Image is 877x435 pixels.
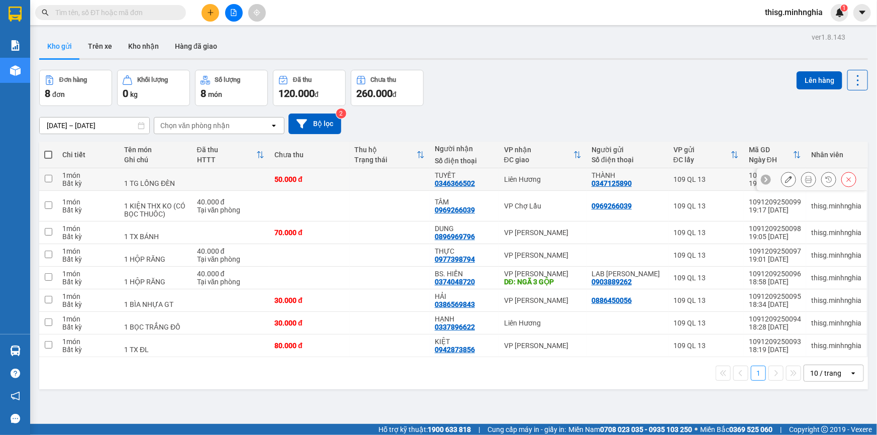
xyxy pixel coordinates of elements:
[62,151,114,159] div: Chi tiết
[355,146,417,154] div: Thu hộ
[435,198,494,206] div: TÂM
[192,142,270,168] th: Toggle SortBy
[811,251,862,259] div: thisg.minhnghia
[749,198,801,206] div: 1091209250099
[592,278,632,286] div: 0903889262
[700,424,772,435] span: Miền Bắc
[59,76,87,83] div: Đơn hàng
[230,9,237,16] span: file-add
[673,319,739,327] div: 109 QL 13
[62,206,114,214] div: Bất kỳ
[45,87,50,99] span: 8
[592,179,632,187] div: 0347125890
[749,247,801,255] div: 1091209250097
[811,296,862,304] div: thisg.minhnghia
[504,202,581,210] div: VP Chợ Lầu
[504,296,581,304] div: VP [PERSON_NAME]
[668,142,744,168] th: Toggle SortBy
[62,247,114,255] div: 1 món
[749,225,801,233] div: 1091209250098
[744,142,806,168] th: Toggle SortBy
[197,198,265,206] div: 40.000 đ
[749,233,801,241] div: 19:05 [DATE]
[393,90,397,98] span: đ
[201,87,206,99] span: 8
[39,34,80,58] button: Kho gửi
[749,300,801,308] div: 18:34 [DATE]
[504,229,581,237] div: VP [PERSON_NAME]
[841,5,848,12] sup: 1
[62,255,114,263] div: Bất kỳ
[55,7,174,18] input: Tìm tên, số ĐT hoặc mã đơn
[270,122,278,130] svg: open
[124,300,187,308] div: 1 BÌA NHỰA GT
[117,70,190,106] button: Khối lượng0kg
[435,346,475,354] div: 0942873856
[197,156,257,164] div: HTTT
[130,90,138,98] span: kg
[273,70,346,106] button: Đã thu120.000đ
[811,202,862,210] div: thisg.minhnghia
[62,300,114,308] div: Bất kỳ
[592,296,632,304] div: 0886450056
[62,323,114,331] div: Bất kỳ
[428,425,471,433] strong: 1900 633 818
[124,323,187,331] div: 1 BỌC TRẮNG ĐỒ
[197,270,265,278] div: 40.000 đ
[351,70,424,106] button: Chưa thu260.000đ
[858,8,867,17] span: caret-down
[11,391,20,401] span: notification
[10,40,21,51] img: solution-icon
[504,175,581,183] div: Liên Hương
[10,65,21,76] img: warehouse-icon
[62,292,114,300] div: 1 món
[11,369,20,378] span: question-circle
[504,319,581,327] div: Liên Hương
[336,108,346,119] sup: 2
[849,369,857,377] svg: open
[749,346,801,354] div: 18:19 [DATE]
[488,424,566,435] span: Cung cấp máy in - giấy in:
[811,151,862,159] div: Nhân viên
[274,175,344,183] div: 50.000 đ
[62,346,114,354] div: Bất kỳ
[253,9,260,16] span: aim
[435,315,494,323] div: HẠNH
[592,156,663,164] div: Số điện thoại
[435,247,494,255] div: THỰC
[10,346,21,356] img: warehouse-icon
[62,270,114,278] div: 1 món
[853,4,871,22] button: caret-down
[592,202,632,210] div: 0969266039
[797,71,842,89] button: Lên hàng
[195,70,268,106] button: Số lượng8món
[673,202,739,210] div: 109 QL 13
[673,251,739,259] div: 109 QL 13
[435,206,475,214] div: 0969266039
[378,424,471,435] span: Hỗ trợ kỹ thuật:
[499,142,587,168] th: Toggle SortBy
[124,202,187,218] div: 1 KIỆN THX KO (CÓ BỌC THUÔC)
[371,76,397,83] div: Chưa thu
[202,4,219,22] button: plus
[504,156,573,164] div: ĐC giao
[293,76,312,83] div: Đã thu
[749,255,801,263] div: 19:01 [DATE]
[749,270,801,278] div: 1091209250096
[167,34,225,58] button: Hàng đã giao
[274,342,344,350] div: 80.000 đ
[592,270,663,278] div: LAB LÊ ANH
[504,342,581,350] div: VP [PERSON_NAME]
[52,90,65,98] span: đơn
[673,274,739,282] div: 109 QL 13
[435,171,494,179] div: TUYẾT
[124,179,187,187] div: 1 TG LỒNG ĐÈN
[356,87,393,99] span: 260.000
[215,76,241,83] div: Số lượng
[811,342,862,350] div: thisg.minhnghia
[207,9,214,16] span: plus
[435,292,494,300] div: HẢI
[11,414,20,423] span: message
[749,338,801,346] div: 1091209250093
[592,171,663,179] div: THÀNH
